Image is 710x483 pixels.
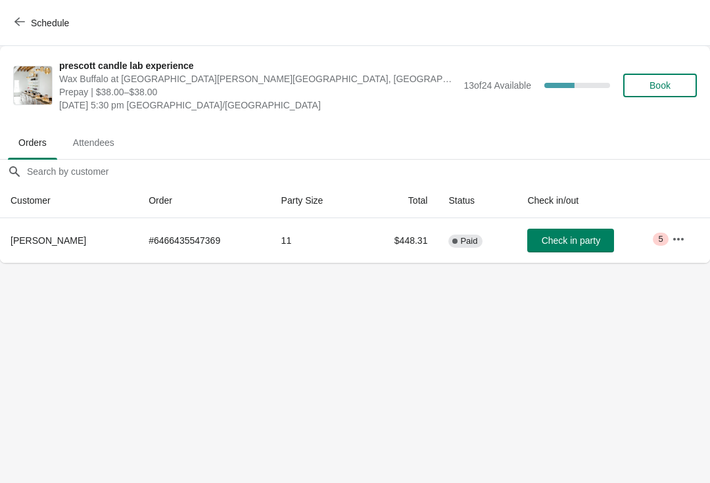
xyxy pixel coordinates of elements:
[527,229,614,252] button: Check in party
[623,74,697,97] button: Book
[517,183,661,218] th: Check in/out
[658,234,663,244] span: 5
[271,183,361,218] th: Party Size
[542,235,600,246] span: Check in party
[7,11,80,35] button: Schedule
[650,80,671,91] span: Book
[59,72,457,85] span: Wax Buffalo at [GEOGRAPHIC_DATA][PERSON_NAME][GEOGRAPHIC_DATA], [GEOGRAPHIC_DATA], [GEOGRAPHIC_DA...
[8,131,57,154] span: Orders
[62,131,125,154] span: Attendees
[360,218,438,263] td: $448.31
[59,85,457,99] span: Prepay | $38.00–$38.00
[14,66,52,104] img: prescott candle lab experience
[360,183,438,218] th: Total
[59,59,457,72] span: prescott candle lab experience
[271,218,361,263] td: 11
[11,235,86,246] span: [PERSON_NAME]
[59,99,457,112] span: [DATE] 5:30 pm [GEOGRAPHIC_DATA]/[GEOGRAPHIC_DATA]
[138,183,270,218] th: Order
[438,183,517,218] th: Status
[463,80,531,91] span: 13 of 24 Available
[26,160,710,183] input: Search by customer
[138,218,270,263] td: # 6466435547369
[460,236,477,246] span: Paid
[31,18,69,28] span: Schedule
